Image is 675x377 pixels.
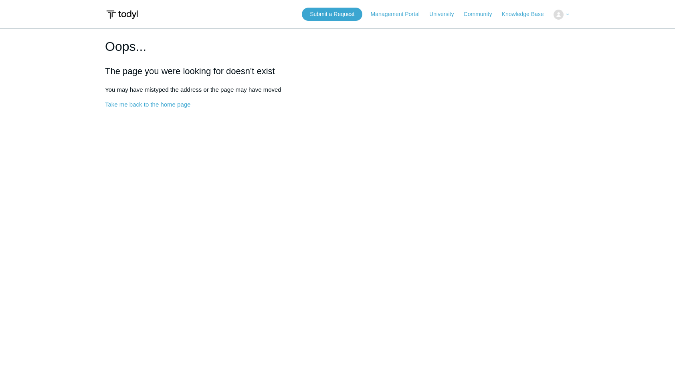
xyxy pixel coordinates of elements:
[302,8,362,21] a: Submit a Request
[105,37,570,56] h1: Oops...
[429,10,462,18] a: University
[105,65,570,78] h2: The page you were looking for doesn't exist
[105,85,570,95] p: You may have mistyped the address or the page may have moved
[464,10,500,18] a: Community
[105,7,139,22] img: Todyl Support Center Help Center home page
[502,10,552,18] a: Knowledge Base
[105,101,190,108] a: Take me back to the home page
[371,10,428,18] a: Management Portal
